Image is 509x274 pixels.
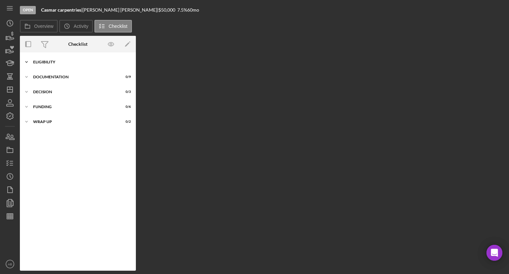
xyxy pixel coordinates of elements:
[68,41,87,47] div: Checklist
[20,6,36,14] div: Open
[41,7,83,13] div: |
[41,7,81,13] b: Casmar carpentries
[3,257,17,271] button: AB
[109,24,128,29] label: Checklist
[74,24,88,29] label: Activity
[119,90,131,94] div: 0 / 3
[33,60,128,64] div: ELIGIBILITY
[33,105,114,109] div: Funding
[20,20,58,33] button: Overview
[187,7,199,13] div: 60 mo
[486,245,502,261] div: Open Intercom Messenger
[33,90,114,94] div: Decision
[119,105,131,109] div: 0 / 6
[94,20,132,33] button: Checklist
[33,120,114,124] div: Wrap up
[158,7,175,13] span: $50,000
[83,7,158,13] div: [PERSON_NAME] [PERSON_NAME] |
[8,262,12,266] text: AB
[119,120,131,124] div: 0 / 2
[34,24,53,29] label: Overview
[59,20,92,33] button: Activity
[33,75,114,79] div: DOCUMENTATION
[177,7,187,13] div: 7.5 %
[119,75,131,79] div: 0 / 9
